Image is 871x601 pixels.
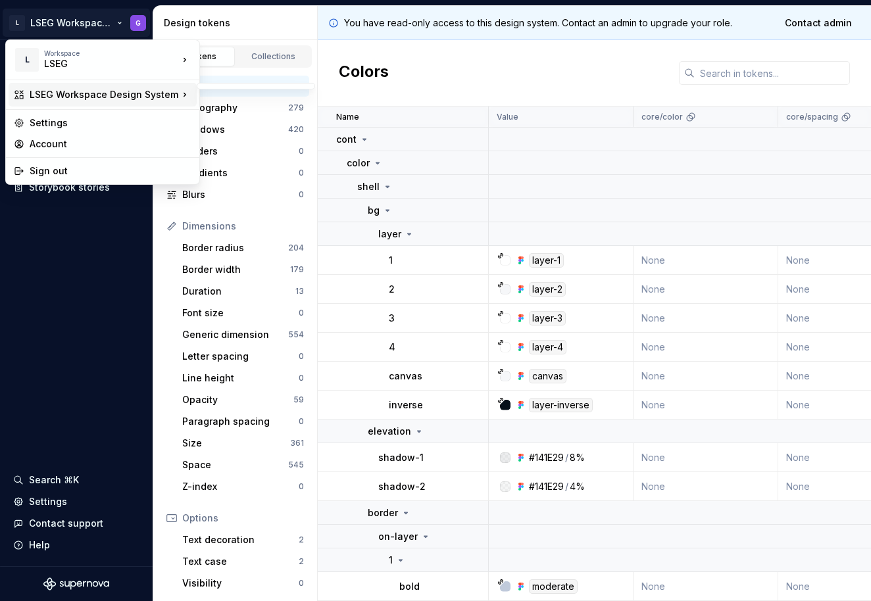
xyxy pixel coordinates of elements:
[30,116,191,130] div: Settings
[30,137,191,151] div: Account
[30,164,191,178] div: Sign out
[44,49,178,57] div: Workspace
[44,57,156,70] div: LSEG
[30,88,178,101] div: LSEG Workspace Design System
[15,48,39,72] div: L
